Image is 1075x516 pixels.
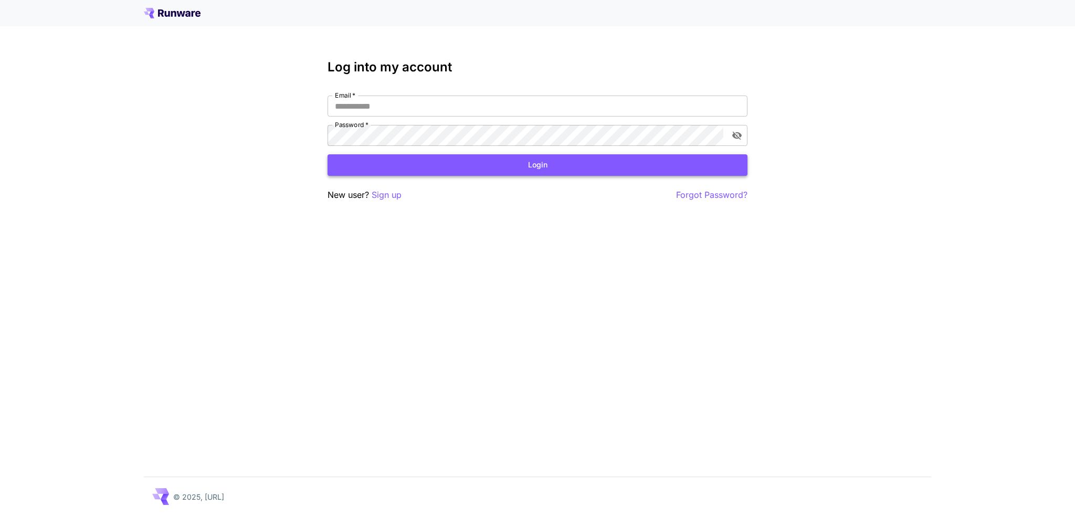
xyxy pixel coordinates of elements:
label: Email [335,91,355,100]
label: Password [335,120,368,129]
p: © 2025, [URL] [173,491,224,502]
button: Forgot Password? [676,188,747,202]
p: New user? [328,188,402,202]
button: toggle password visibility [728,126,746,145]
button: Sign up [372,188,402,202]
h3: Log into my account [328,60,747,75]
button: Login [328,154,747,176]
